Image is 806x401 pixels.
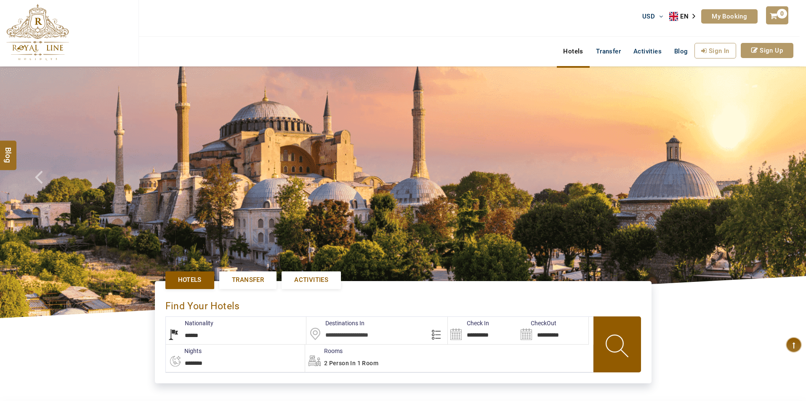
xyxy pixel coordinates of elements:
[305,347,343,355] label: Rooms
[669,10,701,23] a: EN
[294,276,328,284] span: Activities
[448,317,518,344] input: Search
[674,48,688,55] span: Blog
[627,43,668,60] a: Activities
[165,347,202,355] label: nights
[669,10,701,23] div: Language
[642,13,655,20] span: USD
[165,271,214,289] a: Hotels
[165,292,641,316] div: Find Your Hotels
[741,43,793,58] a: Sign Up
[777,9,787,19] span: 0
[766,66,806,318] a: Check next image
[166,319,213,327] label: Nationality
[448,319,489,327] label: Check In
[557,43,589,60] a: Hotels
[518,319,556,327] label: CheckOut
[232,276,264,284] span: Transfer
[306,319,364,327] label: Destinations In
[324,360,378,366] span: 2 Person in 1 Room
[24,66,64,318] a: Check next prev
[6,4,69,61] img: The Royal Line Holidays
[668,43,694,60] a: Blog
[694,43,736,58] a: Sign In
[282,271,341,289] a: Activities
[766,6,788,24] a: 0
[590,43,627,60] a: Transfer
[701,9,758,24] a: My Booking
[219,271,277,289] a: Transfer
[3,147,14,154] span: Blog
[669,10,701,23] aside: Language selected: English
[178,276,202,284] span: Hotels
[518,317,588,344] input: Search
